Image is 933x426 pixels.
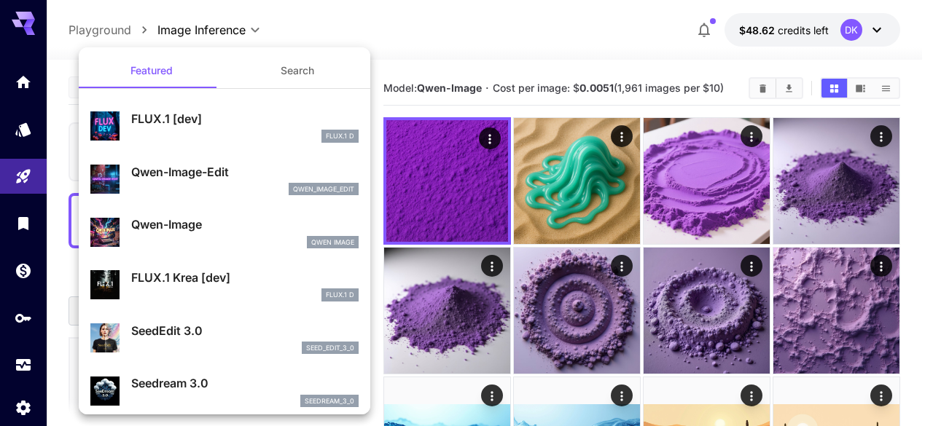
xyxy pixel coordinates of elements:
[131,163,359,181] p: Qwen-Image-Edit
[293,184,354,194] p: qwen_image_edit
[90,263,359,307] div: FLUX.1 Krea [dev]FLUX.1 D
[131,322,359,339] p: SeedEdit 3.0
[131,269,359,286] p: FLUX.1 Krea [dev]
[306,343,354,353] p: seed_edit_3_0
[326,290,354,300] p: FLUX.1 D
[131,110,359,127] p: FLUX.1 [dev]
[79,53,225,88] button: Featured
[131,216,359,233] p: Qwen-Image
[326,131,354,141] p: FLUX.1 D
[225,53,370,88] button: Search
[90,104,359,149] div: FLUX.1 [dev]FLUX.1 D
[90,157,359,202] div: Qwen-Image-Editqwen_image_edit
[131,374,359,392] p: Seedream 3.0
[90,368,359,413] div: Seedream 3.0seedream_3_0
[311,237,354,248] p: Qwen Image
[90,316,359,360] div: SeedEdit 3.0seed_edit_3_0
[305,396,354,406] p: seedream_3_0
[90,210,359,254] div: Qwen-ImageQwen Image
